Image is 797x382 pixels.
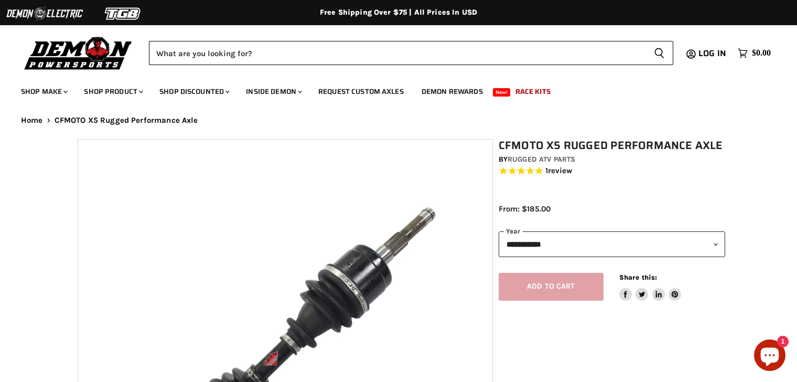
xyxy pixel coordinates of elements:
[619,273,682,301] aside: Share this:
[548,166,573,175] span: review
[752,48,771,58] span: $0.00
[619,273,657,281] span: Share this:
[13,81,74,102] a: Shop Make
[238,81,308,102] a: Inside Demon
[645,41,673,65] button: Search
[499,139,725,152] h1: CFMOTO X5 Rugged Performance Axle
[84,4,163,24] img: TGB Logo 2
[698,47,726,60] span: Log in
[13,77,768,102] ul: Main menu
[694,49,733,58] a: Log in
[493,88,511,97] span: New!
[751,339,789,374] inbox-online-store-chat: Shopify online store chat
[149,41,673,65] form: Product
[5,4,84,24] img: Demon Electric Logo 2
[499,166,725,177] span: Rated 5.0 out of 5 stars 1 reviews
[545,166,573,175] span: 1 reviews
[508,155,575,164] a: Rugged ATV Parts
[499,154,725,165] div: by
[55,116,198,125] span: CFMOTO X5 Rugged Performance Axle
[310,81,412,102] a: Request Custom Axles
[21,34,136,71] img: Demon Powersports
[76,81,149,102] a: Shop Product
[414,81,491,102] a: Demon Rewards
[499,204,551,214] span: From: $185.00
[733,46,776,61] a: $0.00
[149,41,645,65] input: Search
[152,81,236,102] a: Shop Discounted
[508,81,558,102] a: Race Kits
[499,231,725,257] select: year
[21,116,43,125] a: Home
